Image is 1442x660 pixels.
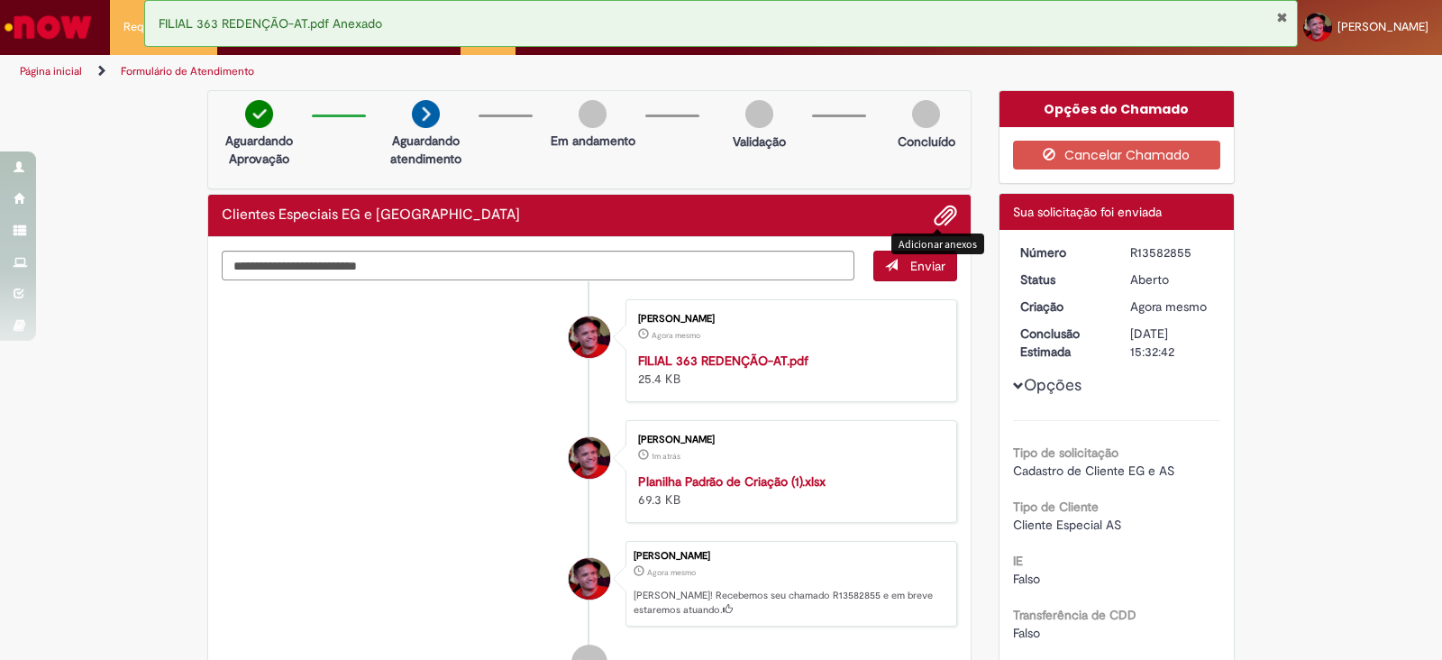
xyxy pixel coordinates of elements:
[222,207,520,224] h2: Clientes Especiais EG e AS Histórico de tíquete
[551,132,635,150] p: Em andamento
[1013,141,1221,170] button: Cancelar Chamado
[638,352,938,388] div: 25.4 KB
[1007,270,1118,289] dt: Status
[1013,463,1174,479] span: Cadastro de Cliente EG e AS
[1130,298,1214,316] div: 30/09/2025 16:32:42
[1007,298,1118,316] dt: Criação
[733,133,786,151] p: Validação
[123,18,187,36] span: Requisições
[14,55,948,88] ul: Trilhas de página
[382,132,470,168] p: Aguardando atendimento
[745,100,773,128] img: img-circle-grey.png
[222,251,854,281] textarea: Digite sua mensagem aqui...
[910,258,945,274] span: Enviar
[1130,243,1214,261] div: R13582855
[1013,571,1040,587] span: Falso
[1013,445,1118,461] b: Tipo de solicitação
[638,353,808,369] a: FILIAL 363 REDENÇÃO-AT.pdf
[638,435,938,445] div: [PERSON_NAME]
[159,15,382,32] span: FILIAL 363 REDENÇÃO-AT.pdf Anexado
[412,100,440,128] img: arrow-next.png
[1013,204,1162,220] span: Sua solicitação foi enviada
[652,330,700,341] time: 30/09/2025 16:33:13
[569,316,610,358] div: Jose William Ribeiro Borges
[934,204,957,227] button: Adicionar anexos
[652,451,680,462] time: 30/09/2025 16:31:44
[1130,298,1207,315] time: 30/09/2025 16:32:42
[579,100,607,128] img: img-circle-grey.png
[873,251,957,281] button: Enviar
[647,567,696,578] span: Agora mesmo
[634,551,947,562] div: [PERSON_NAME]
[1130,270,1214,289] div: Aberto
[898,133,955,151] p: Concluído
[638,473,826,490] a: Planilha Padrão de Criação (1).xlsx
[569,437,610,479] div: Jose William Ribeiro Borges
[638,314,938,325] div: [PERSON_NAME]
[1007,243,1118,261] dt: Número
[634,589,947,617] p: [PERSON_NAME]! Recebemos seu chamado R13582855 e em breve estaremos atuando.
[1013,553,1023,569] b: IE
[1013,517,1121,533] span: Cliente Especial AS
[1007,325,1118,361] dt: Conclusão Estimada
[215,132,303,168] p: Aguardando Aprovação
[891,234,984,254] div: Adicionar anexos
[1013,625,1040,641] span: Falso
[20,64,82,78] a: Página inicial
[999,91,1235,127] div: Opções do Chamado
[638,472,938,509] div: 69.3 KB
[1276,10,1288,24] button: Fechar Notificação
[912,100,940,128] img: img-circle-grey.png
[647,567,696,578] time: 30/09/2025 16:32:42
[121,64,254,78] a: Formulário de Atendimento
[652,330,700,341] span: Agora mesmo
[652,451,680,462] span: 1m atrás
[245,100,273,128] img: check-circle-green.png
[1013,499,1099,515] b: Tipo de Cliente
[2,9,95,45] img: ServiceNow
[1013,607,1136,623] b: Transferência de CDD
[1337,19,1428,34] span: [PERSON_NAME]
[569,558,610,600] div: Jose William Ribeiro Borges
[1130,325,1214,361] div: [DATE] 15:32:42
[1130,298,1207,315] span: Agora mesmo
[222,541,957,628] li: Jose William Ribeiro Borges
